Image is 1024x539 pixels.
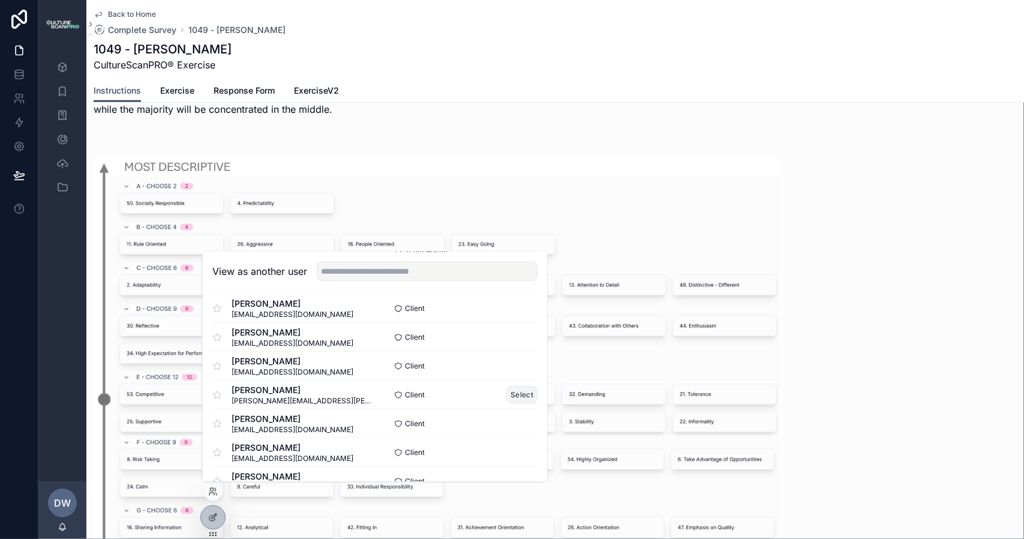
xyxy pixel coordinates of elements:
[94,41,232,58] h1: 1049 - [PERSON_NAME]
[405,447,425,457] span: Client
[405,303,425,313] span: Client
[214,85,275,97] span: Response Form
[405,390,425,399] span: Client
[108,24,176,36] span: Complete Survey
[46,19,79,29] img: App logo
[214,80,275,104] a: Response Form
[232,470,353,482] span: [PERSON_NAME]
[405,332,425,342] span: Client
[232,355,353,367] span: [PERSON_NAME]
[94,24,176,36] a: Complete Survey
[405,418,425,428] span: Client
[232,453,353,463] span: [EMAIL_ADDRESS][DOMAIN_NAME]
[94,80,141,103] a: Instructions
[232,441,353,453] span: [PERSON_NAME]
[108,10,156,19] span: Back to Home
[160,85,194,97] span: Exercise
[405,476,425,486] span: Client
[506,386,537,403] button: Select
[232,424,353,434] span: [EMAIL_ADDRESS][DOMAIN_NAME]
[94,85,141,97] span: Instructions
[232,384,375,396] span: [PERSON_NAME]
[232,309,353,319] span: [EMAIL_ADDRESS][DOMAIN_NAME]
[160,80,194,104] a: Exercise
[294,80,339,104] a: ExerciseV2
[232,367,353,376] span: [EMAIL_ADDRESS][DOMAIN_NAME]
[212,264,307,279] h2: View as another user
[232,412,353,424] span: [PERSON_NAME]
[188,24,286,36] a: 1049 - [PERSON_NAME]
[232,396,375,405] span: [PERSON_NAME][EMAIL_ADDRESS][PERSON_NAME][DOMAIN_NAME]
[232,338,353,348] span: [EMAIL_ADDRESS][DOMAIN_NAME]
[94,58,232,72] span: CultureScanPRO® Exercise
[294,85,339,97] span: ExerciseV2
[94,10,156,19] a: Back to Home
[54,496,71,510] span: DW
[232,326,353,338] span: [PERSON_NAME]
[405,361,425,370] span: Client
[232,297,353,309] span: [PERSON_NAME]
[38,48,86,214] div: scrollable content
